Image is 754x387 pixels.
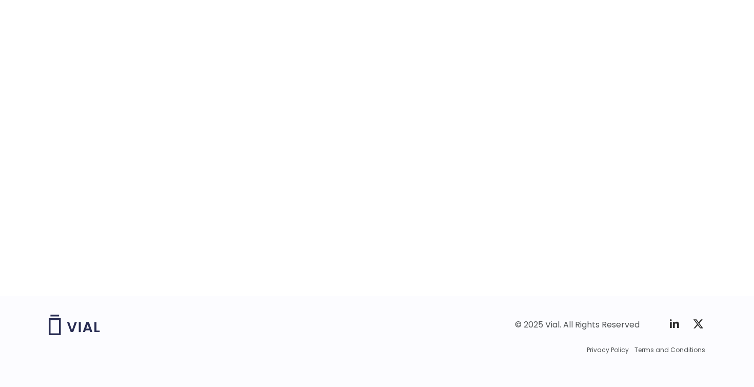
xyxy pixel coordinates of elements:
[49,315,100,335] img: Vial logo wih "Vial" spelled out
[587,345,629,355] a: Privacy Policy
[515,319,640,331] div: © 2025 Vial. All Rights Reserved
[634,345,705,355] a: Terms and Conditions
